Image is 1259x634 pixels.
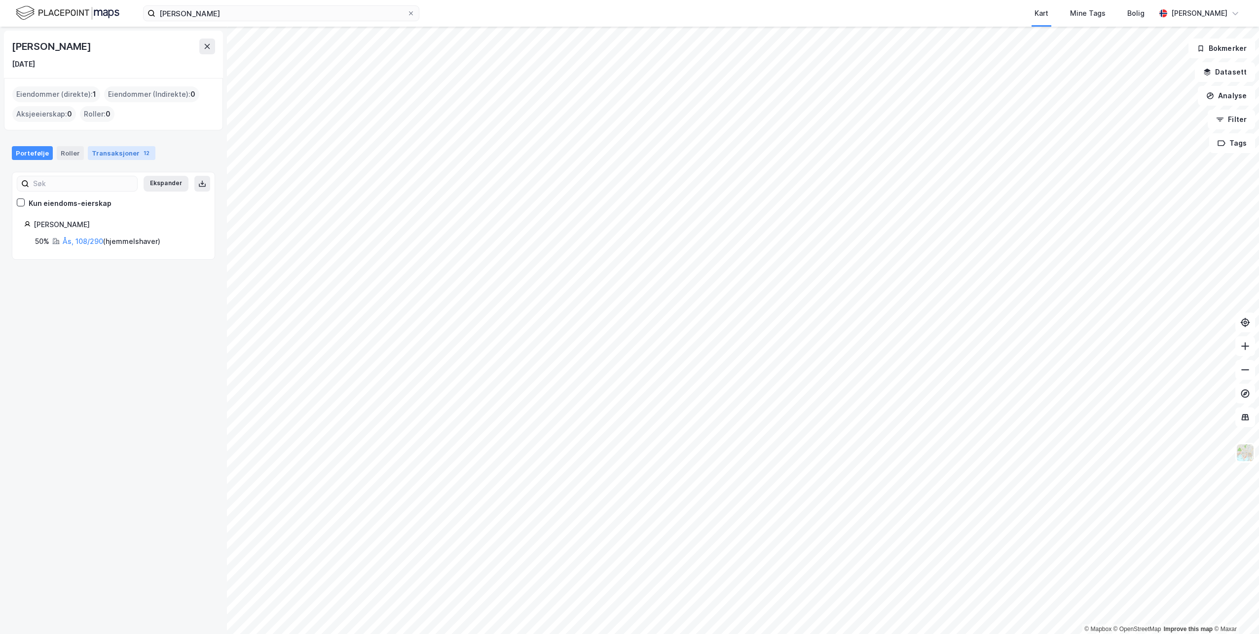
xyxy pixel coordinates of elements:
div: 50% [35,236,49,247]
div: [PERSON_NAME] [1171,7,1227,19]
div: Kart [1035,7,1048,19]
div: [PERSON_NAME] [34,219,203,231]
a: OpenStreetMap [1113,626,1161,633]
div: [DATE] [12,58,35,70]
iframe: Chat Widget [1210,587,1259,634]
img: logo.f888ab2527a4732fd821a326f86c7f29.svg [16,4,119,22]
button: Ekspander [144,176,188,192]
div: Eiendommer (Indirekte) : [104,86,199,102]
div: Mine Tags [1070,7,1106,19]
div: ( hjemmelshaver ) [63,236,160,247]
div: Eiendommer (direkte) : [12,86,100,102]
input: Søk [29,176,137,191]
input: Søk på adresse, matrikkel, gårdeiere, leietakere eller personer [155,6,407,21]
div: Roller : [80,106,114,122]
button: Datasett [1195,62,1255,82]
button: Analyse [1198,86,1255,106]
span: 0 [106,108,111,120]
div: Kun eiendoms-eierskap [29,198,111,209]
div: Roller [57,146,84,160]
a: Improve this map [1164,626,1213,633]
button: Bokmerker [1188,39,1255,58]
button: Filter [1208,110,1255,129]
a: Mapbox [1084,626,1111,633]
button: Tags [1209,133,1255,153]
div: [PERSON_NAME] [12,39,93,54]
div: Portefølje [12,146,53,160]
div: Aksjeeierskap : [12,106,76,122]
img: Z [1236,443,1255,462]
span: 0 [190,88,195,100]
div: 12 [142,148,151,158]
a: Ås, 108/290 [63,237,103,245]
div: Kontrollprogram for chat [1210,587,1259,634]
span: 0 [67,108,72,120]
div: Transaksjoner [88,146,155,160]
span: 1 [93,88,96,100]
div: Bolig [1127,7,1145,19]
